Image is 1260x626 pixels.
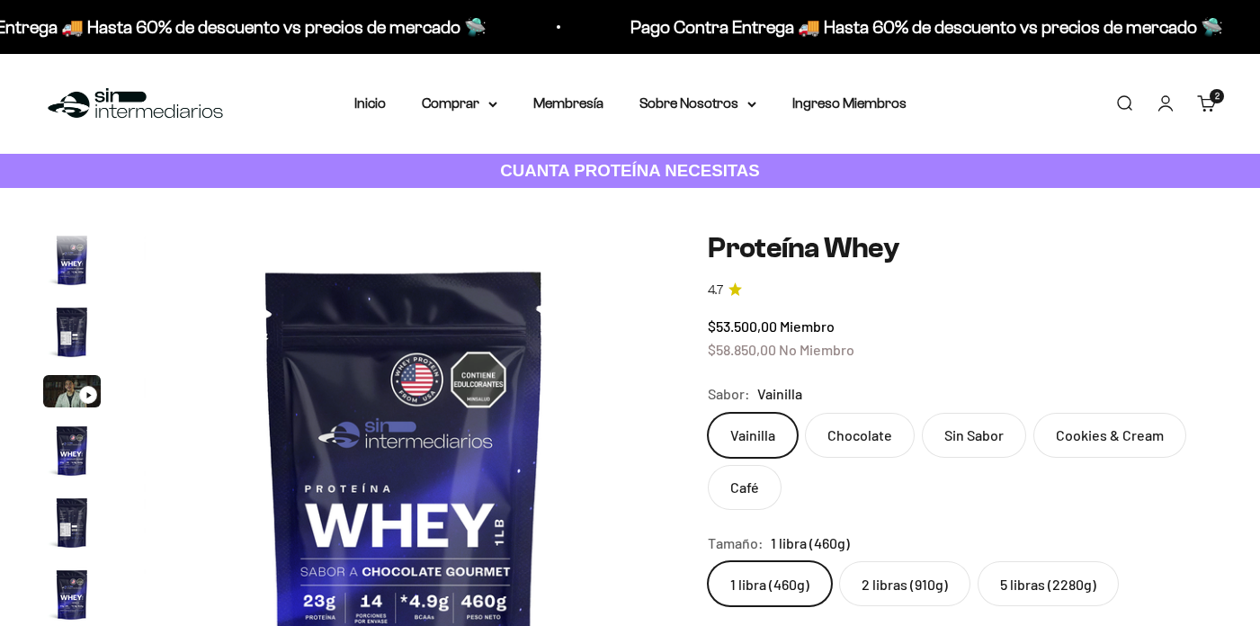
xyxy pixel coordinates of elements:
button: Ir al artículo 3 [43,375,101,413]
span: 4.7 [708,281,723,300]
img: Proteína Whey [43,566,101,623]
legend: Tamaño: [708,532,764,555]
summary: Sobre Nosotros [639,92,756,115]
summary: Comprar [422,92,497,115]
a: 4.74.7 de 5.0 estrellas [708,281,1217,300]
h1: Proteína Whey [708,231,1217,265]
span: No Miembro [779,341,854,358]
a: Inicio [354,95,386,111]
a: Membresía [533,95,603,111]
button: Ir al artículo 1 [43,231,101,294]
strong: CUANTA PROTEÍNA NECESITAS [500,161,760,180]
img: Proteína Whey [43,494,101,551]
span: 2 [1215,92,1220,101]
span: $58.850,00 [708,341,776,358]
button: Ir al artículo 4 [43,422,101,485]
span: 1 libra (460g) [771,532,850,555]
p: Pago Contra Entrega 🚚 Hasta 60% de descuento vs precios de mercado 🛸 [512,13,1104,41]
span: Vainilla [757,382,802,406]
img: Proteína Whey [43,303,101,361]
a: Ingreso Miembros [792,95,907,111]
legend: Sabor: [708,382,750,406]
button: Ir al artículo 2 [43,303,101,366]
span: $53.500,00 [708,317,777,335]
img: Proteína Whey [43,231,101,289]
button: Ir al artículo 5 [43,494,101,557]
img: Proteína Whey [43,422,101,479]
span: Miembro [780,317,835,335]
